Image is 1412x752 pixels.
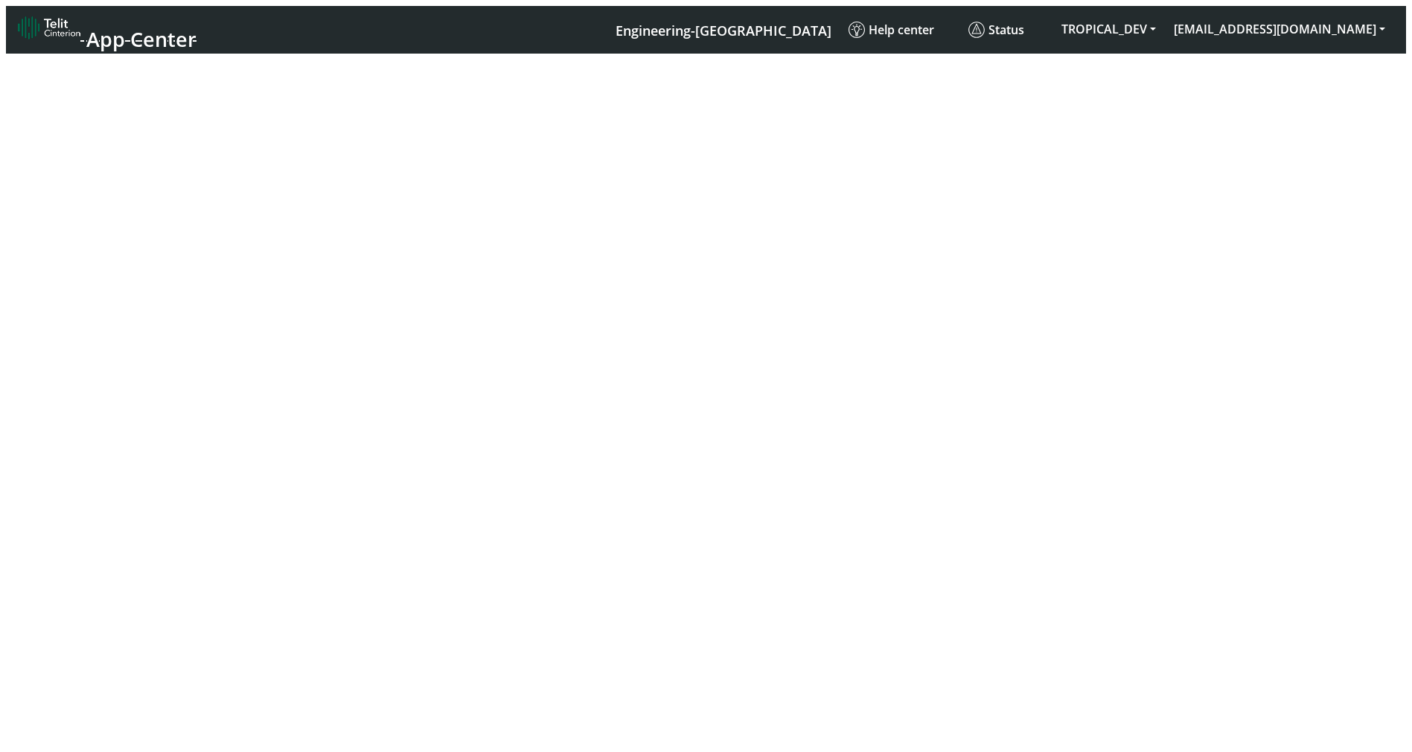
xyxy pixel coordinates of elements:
[18,12,194,48] a: App Center
[615,16,831,43] a: Your current platform instance
[962,16,1052,44] a: Status
[86,25,197,53] span: App Center
[849,22,865,38] img: knowledge.svg
[849,22,934,38] span: Help center
[843,16,962,44] a: Help center
[18,16,80,39] img: logo-telit-cinterion-gw-new.png
[1052,16,1165,42] button: TROPICAL_DEV
[968,22,985,38] img: status.svg
[1165,16,1394,42] button: [EMAIL_ADDRESS][DOMAIN_NAME]
[968,22,1024,38] span: Status
[616,22,831,39] span: Engineering-[GEOGRAPHIC_DATA]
